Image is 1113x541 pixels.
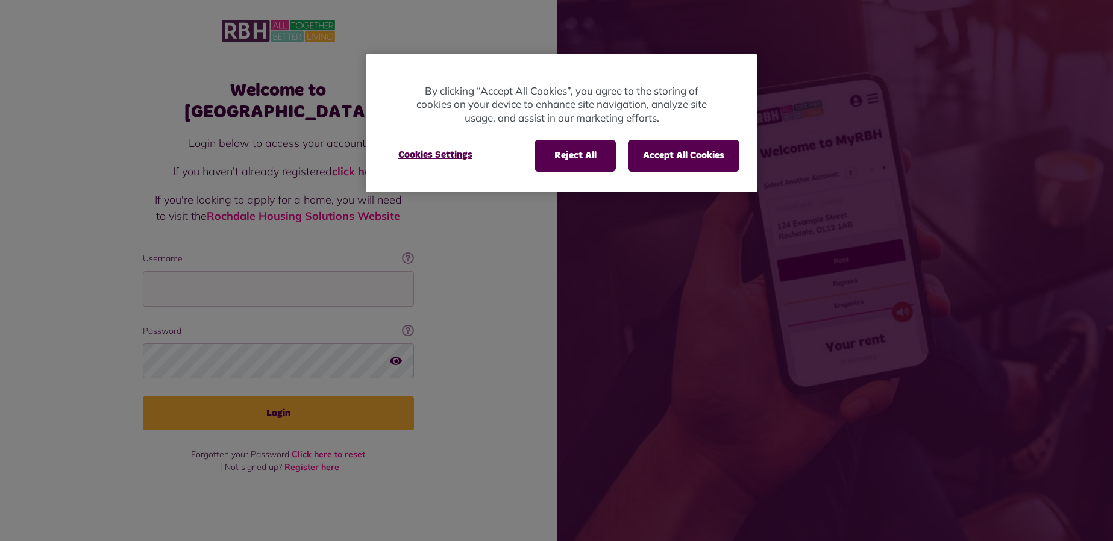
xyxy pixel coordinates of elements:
button: Reject All [535,140,616,171]
button: Cookies Settings [384,140,487,170]
div: Cookie banner [366,54,757,192]
button: Accept All Cookies [628,140,739,171]
p: By clicking “Accept All Cookies”, you agree to the storing of cookies on your device to enhance s... [414,84,709,125]
div: Privacy [366,54,757,192]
